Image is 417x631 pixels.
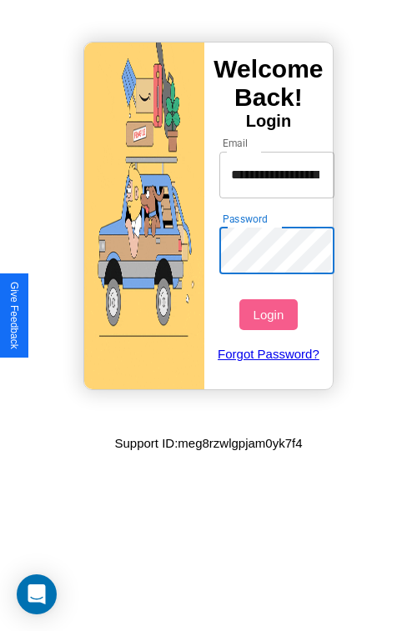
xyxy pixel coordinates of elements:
[17,574,57,614] div: Open Intercom Messenger
[223,136,249,150] label: Email
[204,55,333,112] h3: Welcome Back!
[239,299,297,330] button: Login
[8,282,20,349] div: Give Feedback
[114,432,302,454] p: Support ID: meg8rzwlgpjam0yk7f4
[204,112,333,131] h4: Login
[84,43,204,389] img: gif
[223,212,267,226] label: Password
[211,330,327,378] a: Forgot Password?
